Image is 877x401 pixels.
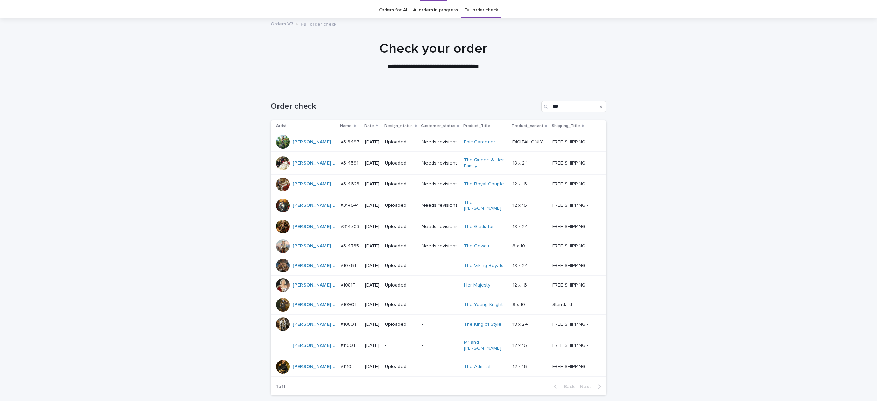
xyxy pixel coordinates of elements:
[293,160,335,166] a: [PERSON_NAME] L
[340,122,352,130] p: Name
[463,122,490,130] p: Product_Title
[464,181,504,187] a: The Royal Couple
[464,243,491,249] a: The Cowgirl
[365,181,379,187] p: [DATE]
[385,139,416,145] p: Uploaded
[464,139,495,145] a: Epic Gardener
[512,222,529,230] p: 18 x 24
[552,262,596,269] p: FREE SHIPPING - preview in 1-2 business days, after your approval delivery will take 5-10 b.d.
[552,122,580,130] p: Shipping_Title
[365,302,379,308] p: [DATE]
[464,302,503,308] a: The Young Knight
[271,20,293,27] a: Orders V3
[385,282,416,288] p: Uploaded
[552,222,596,230] p: FREE SHIPPING - preview in 1-2 business days, after your approval delivery will take 5-10 b.d.
[552,341,596,349] p: FREE SHIPPING - preview in 1-2 business days, after your approval delivery will take 5-10 b.d.
[512,341,528,349] p: 12 x 16
[552,281,596,288] p: FREE SHIPPING - preview in 1-2 business days, after your approval delivery will take 5-10 b.d.
[512,281,528,288] p: 12 x 16
[365,263,379,269] p: [DATE]
[464,157,507,169] a: The Queen & Her Family
[552,180,596,187] p: FREE SHIPPING - preview in 1-2 business days, after your approval delivery will take 5-10 b.d.
[341,301,359,308] p: #1090T
[385,343,416,349] p: -
[422,263,459,269] p: -
[512,138,544,145] p: DIGITAL ONLY
[341,201,360,208] p: #314641
[512,363,528,370] p: 12 x 16
[552,159,596,166] p: FREE SHIPPING - preview in 1-2 business days, after your approval delivery will take 5-10 b.d.
[293,224,335,230] a: [PERSON_NAME] L
[341,341,357,349] p: #1100T
[577,384,606,390] button: Next
[385,321,416,327] p: Uploaded
[293,302,335,308] a: [PERSON_NAME] L
[364,122,374,130] p: Date
[422,321,459,327] p: -
[365,224,379,230] p: [DATE]
[265,40,601,57] h1: Check your order
[341,281,357,288] p: #1081T
[422,203,459,208] p: Needs revisions
[293,181,335,187] a: [PERSON_NAME] L
[341,320,358,327] p: #1089T
[422,243,459,249] p: Needs revisions
[301,20,336,27] p: Full order check
[552,242,596,249] p: FREE SHIPPING - preview in 1-2 business days, after your approval delivery will take 5-10 b.d.
[271,334,606,357] tr: [PERSON_NAME] L #1100T#1100T [DATE]--Mr and [PERSON_NAME] 12 x 1612 x 16 FREE SHIPPING - preview ...
[365,243,379,249] p: [DATE]
[341,222,361,230] p: #314703
[422,282,459,288] p: -
[365,343,379,349] p: [DATE]
[464,263,503,269] a: The Viking Royals
[293,263,335,269] a: [PERSON_NAME] L
[271,236,606,256] tr: [PERSON_NAME] L #314735#314735 [DATE]UploadedNeeds revisionsThe Cowgirl 8 x 108 x 10 FREE SHIPPIN...
[341,138,361,145] p: #313497
[341,180,361,187] p: #314623
[293,364,335,370] a: [PERSON_NAME] L
[271,276,606,295] tr: [PERSON_NAME] L #1081T#1081T [DATE]Uploaded-Her Majesty 12 x 1612 x 16 FREE SHIPPING - preview in...
[341,363,356,370] p: #1110T
[293,321,335,327] a: [PERSON_NAME] L
[422,364,459,370] p: -
[365,203,379,208] p: [DATE]
[365,321,379,327] p: [DATE]
[422,302,459,308] p: -
[512,301,527,308] p: 8 x 10
[464,340,507,351] a: Mr and [PERSON_NAME]
[379,2,407,18] a: Orders for AI
[552,363,596,370] p: FREE SHIPPING - preview in 1-2 business days, after your approval delivery will take 5-10 b.d.
[341,159,360,166] p: #314591
[293,243,335,249] a: [PERSON_NAME] L
[271,378,291,395] p: 1 of 1
[365,282,379,288] p: [DATE]
[548,384,577,390] button: Back
[293,282,335,288] a: [PERSON_NAME] L
[293,343,335,349] a: [PERSON_NAME] L
[560,384,575,389] span: Back
[422,181,459,187] p: Needs revisions
[580,384,595,389] span: Next
[512,242,527,249] p: 8 x 10
[271,295,606,315] tr: [PERSON_NAME] L #1090T#1090T [DATE]Uploaded-The Young Knight 8 x 108 x 10 StandardStandard
[385,302,416,308] p: Uploaded
[271,194,606,217] tr: [PERSON_NAME] L #314641#314641 [DATE]UploadedNeeds revisionsThe [PERSON_NAME] 12 x 1612 x 16 FREE...
[464,2,498,18] a: Full order check
[271,132,606,152] tr: [PERSON_NAME] L #313497#313497 [DATE]UploadedNeeds revisionsEpic Gardener DIGITAL ONLYDIGITAL ONL...
[385,263,416,269] p: Uploaded
[276,122,287,130] p: Artist
[512,122,543,130] p: Product_Variant
[512,180,528,187] p: 12 x 16
[271,101,539,111] h1: Order check
[464,224,494,230] a: The Gladiator
[385,224,416,230] p: Uploaded
[422,160,459,166] p: Needs revisions
[271,315,606,334] tr: [PERSON_NAME] L #1089T#1089T [DATE]Uploaded-The King of Style 18 x 2418 x 24 FREE SHIPPING - prev...
[385,160,416,166] p: Uploaded
[385,203,416,208] p: Uploaded
[365,160,379,166] p: [DATE]
[341,242,360,249] p: #314735
[512,159,529,166] p: 18 x 24
[413,2,458,18] a: AI orders in progress
[464,321,502,327] a: The King of Style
